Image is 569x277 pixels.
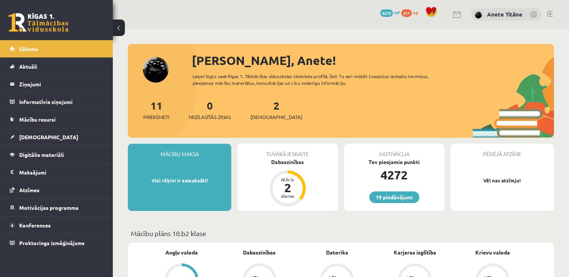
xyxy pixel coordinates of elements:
[10,146,103,163] a: Digitālie materiāli
[250,113,302,121] span: [DEMOGRAPHIC_DATA]
[19,63,37,70] span: Aktuāli
[10,128,103,146] a: [DEMOGRAPHIC_DATA]
[394,9,400,15] span: mP
[243,248,276,256] a: Dabaszinības
[10,40,103,57] a: Sākums
[10,93,103,110] a: Informatīvie ziņojumi
[454,177,550,184] p: Vēl nav atzīmju!
[19,134,78,140] span: [DEMOGRAPHIC_DATA]
[189,99,231,121] a: 0Neizlasītās ziņas
[344,144,445,158] div: Motivācija
[10,111,103,128] a: Mācību resursi
[380,9,393,17] span: 4272
[19,93,103,110] legend: Informatīvie ziņojumi
[394,248,436,256] a: Karjeras izglītība
[369,191,419,203] a: 19 piedāvājumi
[10,217,103,234] a: Konferences
[131,228,551,238] p: Mācību plāns 10.b2 klase
[276,177,299,182] div: Atlicis
[475,248,510,256] a: Krievu valoda
[143,99,169,121] a: 11Priekšmeti
[401,9,412,17] span: 251
[326,248,348,256] a: Datorika
[19,239,85,246] span: Proktoringa izmēģinājums
[189,113,231,121] span: Neizlasītās ziņas
[10,181,103,199] a: Atzīmes
[10,199,103,216] a: Motivācijas programma
[250,99,302,121] a: 2[DEMOGRAPHIC_DATA]
[487,11,522,18] a: Anete Titāne
[10,58,103,75] a: Aktuāli
[128,144,231,158] div: Mācību maksa
[451,144,554,158] div: Pēdējā atzīme
[237,158,338,166] div: Dabaszinības
[380,9,400,15] a: 4272 mP
[237,144,338,158] div: Tuvākā ieskaite
[344,158,445,166] div: Tev pieejamie punkti
[19,116,56,123] span: Mācību resursi
[132,177,228,184] p: Visi rēķini ir samaksāti!
[475,11,482,19] img: Anete Titāne
[19,164,103,181] legend: Maksājumi
[276,182,299,194] div: 2
[143,113,169,121] span: Priekšmeti
[165,248,198,256] a: Angļu valoda
[10,164,103,181] a: Maksājumi
[413,9,418,15] span: xp
[10,234,103,251] a: Proktoringa izmēģinājums
[192,51,554,69] div: [PERSON_NAME], Anete!
[276,194,299,198] div: dienas
[19,222,51,229] span: Konferences
[344,166,445,184] div: 4272
[19,75,103,93] legend: Ziņojumi
[19,45,38,52] span: Sākums
[401,9,422,15] a: 251 xp
[8,13,68,32] a: Rīgas 1. Tālmācības vidusskola
[193,73,448,86] div: Laipni lūgts savā Rīgas 1. Tālmācības vidusskolas skolnieka profilā. Šeit Tu vari redzēt tuvojošo...
[19,204,79,211] span: Motivācijas programma
[19,151,64,158] span: Digitālie materiāli
[10,75,103,93] a: Ziņojumi
[237,158,338,208] a: Dabaszinības Atlicis 2 dienas
[19,187,39,193] span: Atzīmes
